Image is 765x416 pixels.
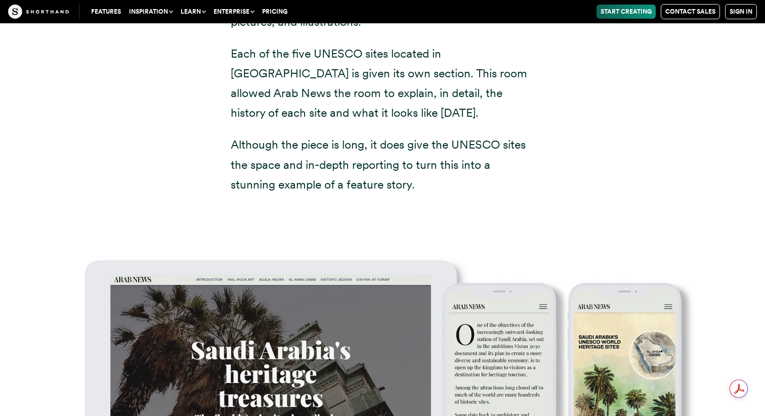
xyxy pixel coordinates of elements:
img: The Craft [8,5,69,19]
a: Features [87,5,125,19]
p: Each of the five UNESCO sites located in [GEOGRAPHIC_DATA] is given its own section. This room al... [231,44,534,123]
a: Contact Sales [661,4,720,19]
a: Sign in [725,4,757,19]
p: Although the piece is long, it does give the UNESCO sites the space and in-depth reporting to tur... [231,135,534,194]
a: Pricing [258,5,291,19]
button: Enterprise [209,5,258,19]
button: Learn [177,5,209,19]
a: Start Creating [597,5,656,19]
button: Inspiration [125,5,177,19]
